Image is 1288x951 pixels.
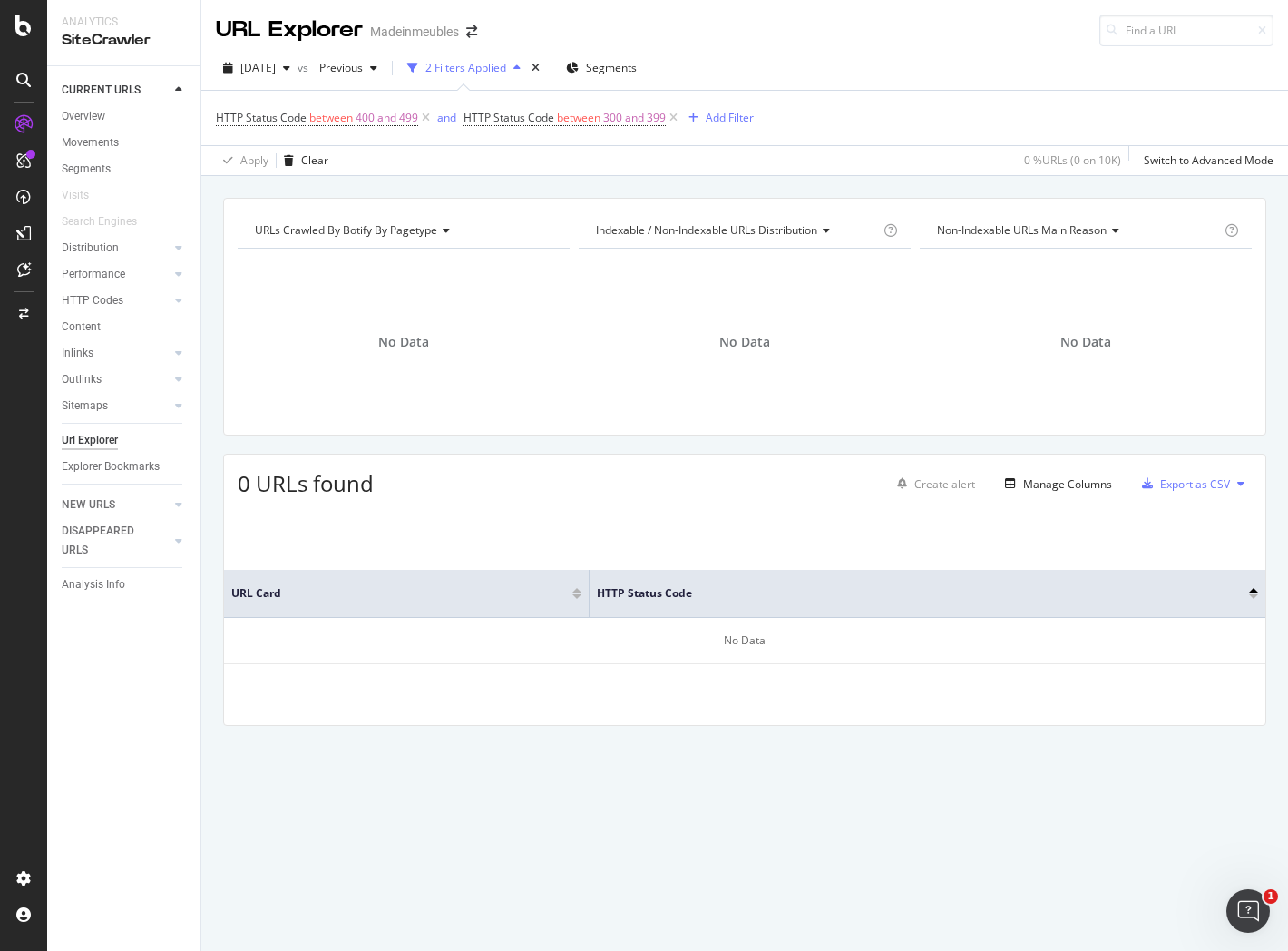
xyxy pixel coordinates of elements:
div: NEW URLS [62,495,115,515]
button: Create alert [890,469,975,498]
span: 0 URLs found [238,468,374,498]
input: Find a URL [1099,15,1273,46]
a: CURRENT URLS [62,81,170,100]
div: arrow-right-arrow-left [466,25,477,38]
span: 1 [1264,889,1278,904]
div: Search Engines [62,212,137,231]
a: Inlinks [62,344,170,363]
h4: URLs Crawled By Botify By pagetype [251,216,553,245]
div: Analytics [62,15,186,30]
h4: Non-Indexable URLs Main Reason [933,216,1221,245]
span: No Data [719,333,770,351]
button: Add Filter [681,107,754,129]
a: HTTP Codes [62,291,170,310]
div: Overview [62,107,105,126]
span: 300 and 399 [603,105,666,131]
div: times [528,59,543,77]
a: Url Explorer [62,431,188,450]
button: and [437,109,456,126]
a: DISAPPEARED URLS [62,522,170,560]
button: Previous [312,54,385,83]
a: NEW URLS [62,495,170,515]
span: No Data [378,333,429,351]
div: Manage Columns [1023,476,1112,492]
div: Add Filter [706,110,754,125]
span: vs [298,60,312,75]
span: Indexable / Non-Indexable URLs distribution [596,222,817,238]
div: Switch to Advanced Mode [1144,152,1273,168]
div: CURRENT URLS [62,81,141,100]
span: Previous [312,60,363,75]
span: 2025 Sep. 5th [240,60,276,75]
div: Visits [62,186,89,205]
a: Outlinks [62,370,170,389]
div: DISAPPEARED URLS [62,522,153,560]
div: Apply [240,152,268,168]
div: and [437,110,456,125]
button: Clear [277,146,328,175]
iframe: Intercom live chat [1226,889,1270,933]
div: Madeinmeubles [370,23,459,41]
a: Performance [62,265,170,284]
div: HTTP Codes [62,291,123,310]
div: Outlinks [62,370,102,389]
div: 2 Filters Applied [425,60,506,75]
div: Content [62,318,101,337]
div: Clear [301,152,328,168]
div: Analysis Info [62,575,125,594]
a: Movements [62,133,188,152]
div: Explorer Bookmarks [62,457,160,476]
a: Segments [62,160,188,179]
div: Distribution [62,239,119,258]
div: Inlinks [62,344,93,363]
span: Segments [586,60,637,75]
a: Distribution [62,239,170,258]
div: Movements [62,133,119,152]
div: URL Explorer [216,15,363,45]
a: Analysis Info [62,575,188,594]
div: 0 % URLs ( 0 on 10K ) [1024,152,1121,168]
a: Search Engines [62,212,155,231]
button: Apply [216,146,268,175]
div: Export as CSV [1160,476,1230,492]
a: Sitemaps [62,397,170,416]
span: URLs Crawled By Botify By pagetype [255,222,437,238]
span: No Data [1060,333,1111,351]
span: between [557,110,600,125]
div: No Data [224,618,1265,664]
button: Export as CSV [1135,469,1230,498]
div: Create alert [914,476,975,492]
a: Visits [62,186,107,205]
span: between [309,110,353,125]
button: 2 Filters Applied [400,54,528,83]
span: Non-Indexable URLs Main Reason [937,222,1107,238]
button: Manage Columns [998,473,1112,495]
button: [DATE] [216,54,298,83]
h4: Indexable / Non-Indexable URLs Distribution [592,216,880,245]
span: HTTP Status Code [597,585,1222,602]
span: 400 and 499 [356,105,418,131]
a: Content [62,318,188,337]
button: Segments [559,54,644,83]
div: Segments [62,160,111,179]
div: SiteCrawler [62,30,186,51]
span: URL Card [231,585,568,602]
div: Url Explorer [62,431,118,450]
button: Switch to Advanced Mode [1137,146,1273,175]
div: Performance [62,265,125,284]
a: Explorer Bookmarks [62,457,188,476]
span: HTTP Status Code [463,110,554,125]
a: Overview [62,107,188,126]
div: Sitemaps [62,397,108,416]
span: HTTP Status Code [216,110,307,125]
